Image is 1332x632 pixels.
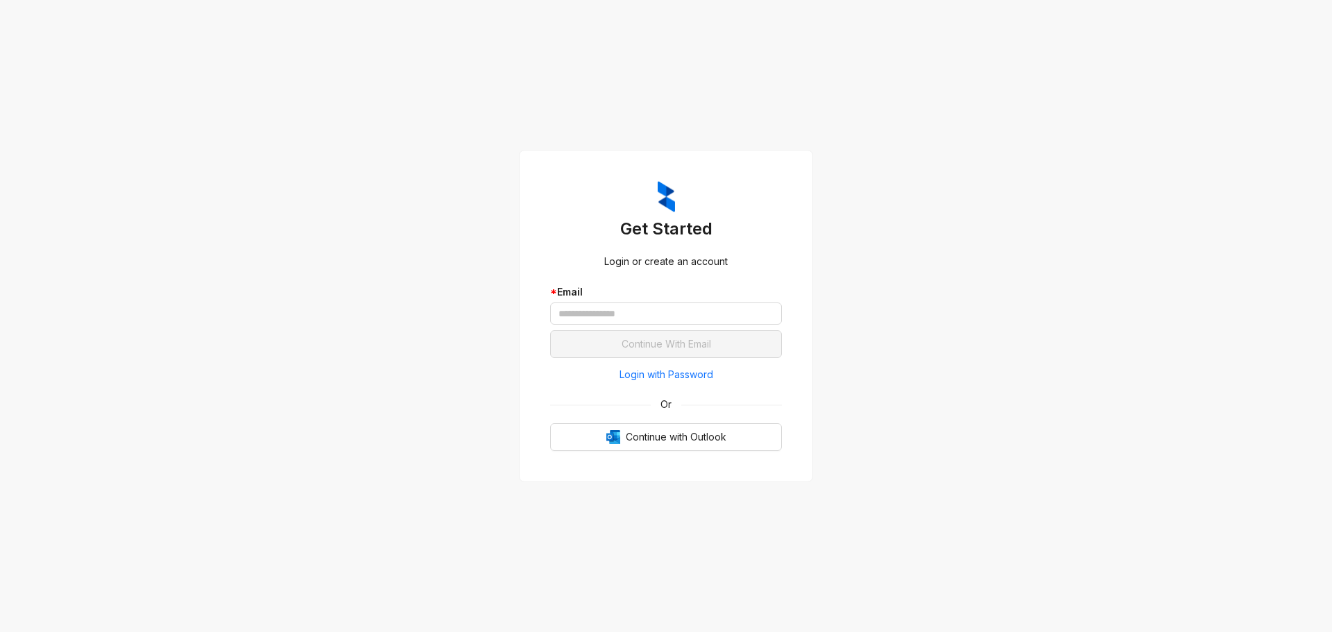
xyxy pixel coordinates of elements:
[550,330,782,358] button: Continue With Email
[550,364,782,386] button: Login with Password
[658,181,675,213] img: ZumaIcon
[550,423,782,451] button: OutlookContinue with Outlook
[620,367,713,382] span: Login with Password
[651,397,681,412] span: Or
[550,284,782,300] div: Email
[606,430,620,444] img: Outlook
[550,254,782,269] div: Login or create an account
[550,218,782,240] h3: Get Started
[626,429,726,445] span: Continue with Outlook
